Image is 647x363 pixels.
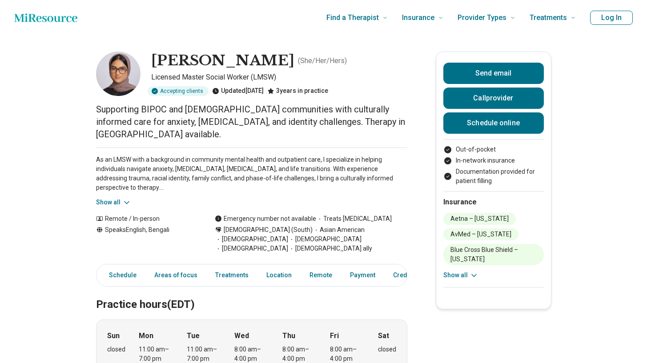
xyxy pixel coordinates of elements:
button: Show all [96,198,131,207]
li: In-network insurance [443,156,544,165]
a: Schedule [98,266,142,284]
div: Speaks English, Bengali [96,225,197,253]
p: Supporting BIPOC and [DEMOGRAPHIC_DATA] communities with culturally informed care for anxiety, [M... [96,103,407,140]
span: Provider Types [458,12,506,24]
li: Documentation provided for patient filling [443,167,544,186]
p: ( She/Her/Hers ) [298,56,347,66]
div: Remote / In-person [96,214,197,223]
div: closed [107,345,125,354]
span: [DEMOGRAPHIC_DATA] [288,235,362,244]
h2: Insurance [443,197,544,207]
img: Reshma Haque, Licensed Master Social Worker (LMSW) [96,52,141,96]
a: Treatments [210,266,254,284]
span: [DEMOGRAPHIC_DATA] ally [288,244,372,253]
span: Insurance [402,12,434,24]
a: Remote [304,266,338,284]
h2: Practice hours (EDT) [96,276,407,312]
li: Aetna – [US_STATE] [443,213,516,225]
span: [DEMOGRAPHIC_DATA] [215,235,288,244]
strong: Tue [187,331,200,341]
strong: Mon [139,331,153,341]
span: Treatments [530,12,567,24]
li: AvMed – [US_STATE] [443,228,518,240]
strong: Thu [282,331,295,341]
a: Location [261,266,297,284]
div: 3 years in practice [267,86,328,96]
span: [DEMOGRAPHIC_DATA] (South) [224,225,313,235]
span: [DEMOGRAPHIC_DATA] [215,244,288,253]
p: As an LMSW with a background in community mental health and outpatient care, I specialize in help... [96,155,407,192]
div: Accepting clients [148,86,209,96]
div: Updated [DATE] [212,86,264,96]
span: Treats [MEDICAL_DATA] [316,214,392,223]
li: Out-of-pocket [443,145,544,154]
strong: Fri [330,331,339,341]
button: Show all [443,271,478,280]
button: Callprovider [443,88,544,109]
a: Areas of focus [149,266,203,284]
a: Schedule online [443,112,544,134]
span: Find a Therapist [326,12,379,24]
span: Asian American [313,225,365,235]
strong: Sat [378,331,389,341]
strong: Wed [234,331,249,341]
a: Payment [345,266,381,284]
strong: Sun [107,331,120,341]
div: closed [378,345,396,354]
div: Emergency number not available [215,214,316,223]
button: Log In [590,11,633,25]
ul: Payment options [443,145,544,186]
a: Credentials [388,266,432,284]
a: Home page [14,9,77,27]
h1: [PERSON_NAME] [151,52,294,70]
p: Licensed Master Social Worker (LMSW) [151,72,407,83]
button: Send email [443,63,544,84]
li: Blue Cross Blue Shield – [US_STATE] [443,244,544,265]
